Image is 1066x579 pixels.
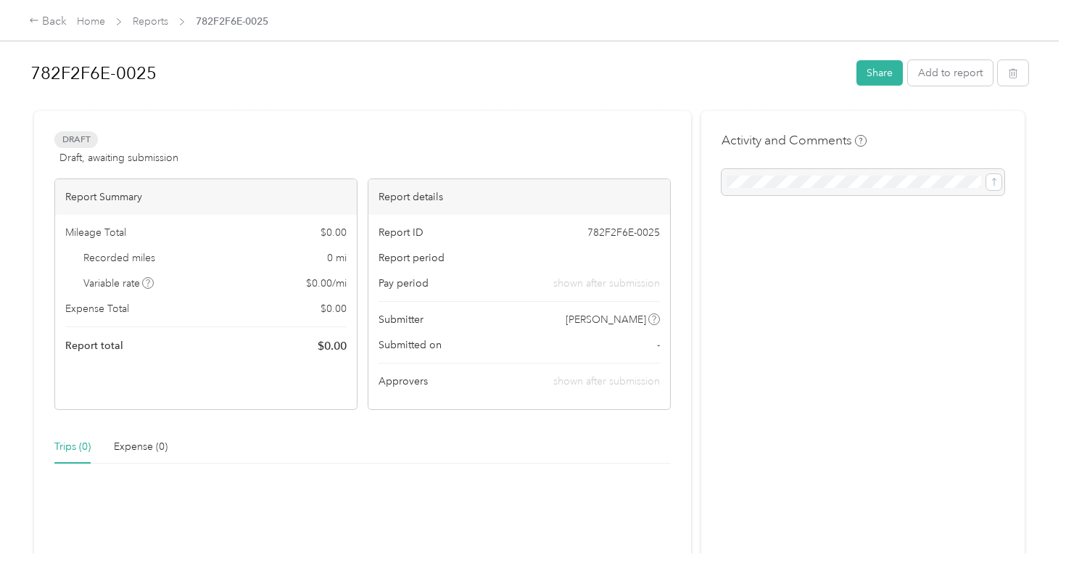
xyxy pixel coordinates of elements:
span: Draft, awaiting submission [59,150,178,165]
span: Pay period [379,276,429,291]
span: $ 0.00 / mi [306,276,347,291]
span: Recorded miles [83,250,155,266]
span: Report total [65,338,123,353]
span: 782F2F6E-0025 [196,14,268,29]
span: shown after submission [553,375,660,387]
h1: 782F2F6E-0025 [30,56,846,91]
a: Reports [133,15,168,28]
span: - [657,337,660,353]
span: $ 0.00 [321,301,347,316]
span: Submitted on [379,337,442,353]
span: 782F2F6E-0025 [587,225,660,240]
button: Add to report [908,60,993,86]
button: Share [856,60,903,86]
span: Variable rate [83,276,154,291]
span: Submitter [379,312,423,327]
div: Expense (0) [114,439,168,455]
div: Back [29,13,67,30]
a: Home [77,15,105,28]
span: $ 0.00 [321,225,347,240]
span: 0 mi [327,250,347,266]
span: Report period [379,250,445,266]
span: Report ID [379,225,423,240]
span: Draft [54,131,98,148]
iframe: Everlance-gr Chat Button Frame [985,498,1066,579]
div: Report Summary [55,179,357,215]
h4: Activity and Comments [722,131,867,149]
div: Report details [368,179,670,215]
span: shown after submission [553,276,660,291]
span: Expense Total [65,301,129,316]
span: Approvers [379,374,428,389]
div: Trips (0) [54,439,91,455]
span: $ 0.00 [318,337,347,355]
span: [PERSON_NAME] [566,312,646,327]
span: Mileage Total [65,225,126,240]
